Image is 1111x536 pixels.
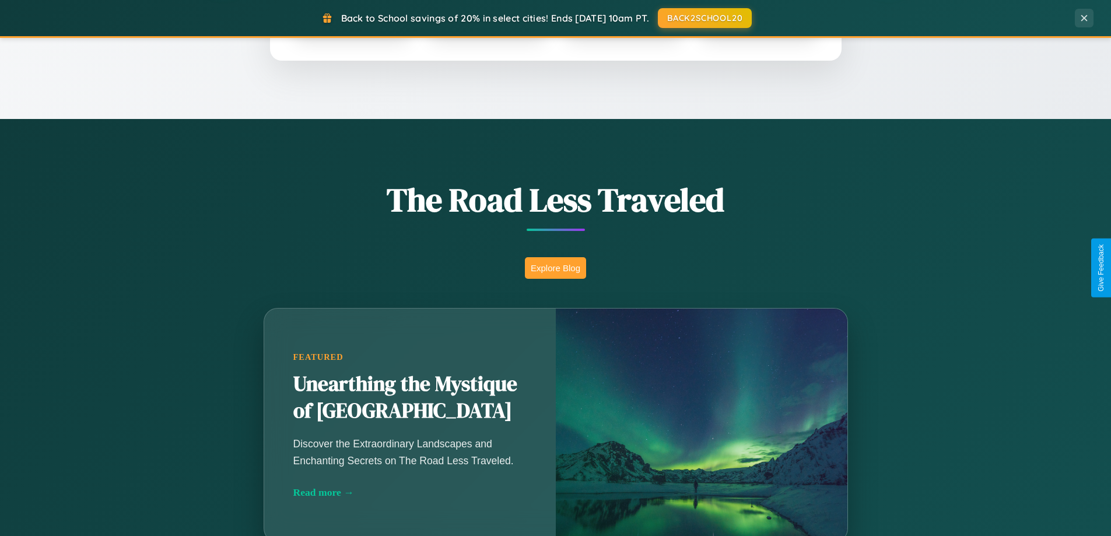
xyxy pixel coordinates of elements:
[658,8,752,28] button: BACK2SCHOOL20
[1097,244,1105,292] div: Give Feedback
[293,352,527,362] div: Featured
[293,436,527,468] p: Discover the Extraordinary Landscapes and Enchanting Secrets on The Road Less Traveled.
[341,12,649,24] span: Back to School savings of 20% in select cities! Ends [DATE] 10am PT.
[525,257,586,279] button: Explore Blog
[206,177,906,222] h1: The Road Less Traveled
[293,371,527,425] h2: Unearthing the Mystique of [GEOGRAPHIC_DATA]
[293,486,527,499] div: Read more →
